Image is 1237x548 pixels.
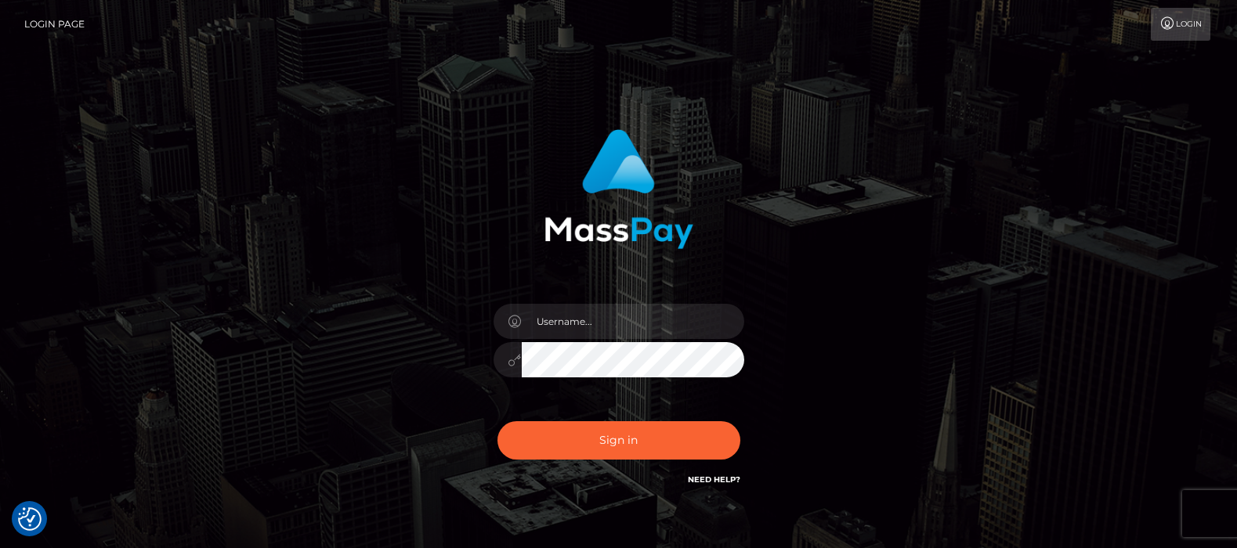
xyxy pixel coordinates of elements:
[24,8,85,41] a: Login Page
[688,474,740,485] a: Need Help?
[18,507,42,531] button: Consent Preferences
[522,304,744,339] input: Username...
[1151,8,1210,41] a: Login
[497,421,740,460] button: Sign in
[18,507,42,531] img: Revisit consent button
[544,129,693,249] img: MassPay Login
